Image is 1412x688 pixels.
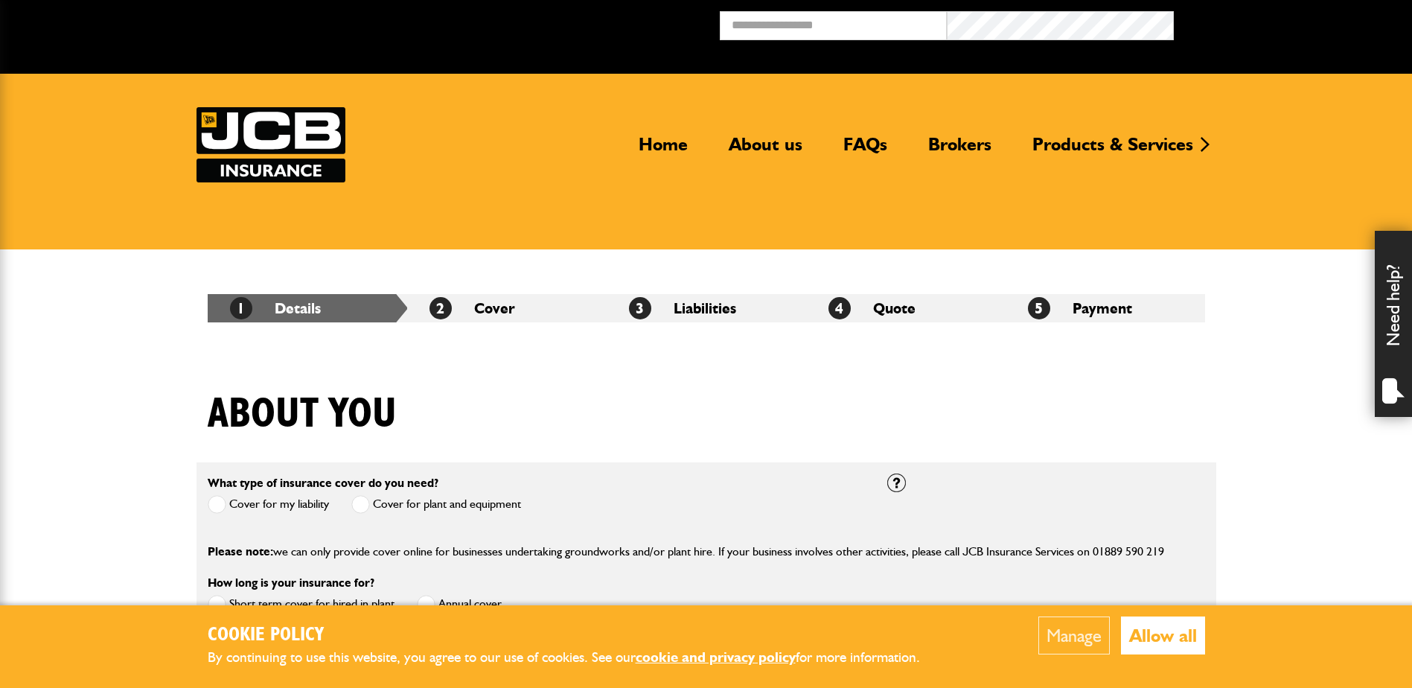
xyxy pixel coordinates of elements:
span: Please note: [208,544,273,558]
li: Quote [806,294,1006,322]
span: 2 [429,297,452,319]
a: cookie and privacy policy [636,649,796,666]
li: Liabilities [607,294,806,322]
li: Payment [1006,294,1205,322]
span: 4 [828,297,851,319]
a: Home [627,133,699,168]
label: What type of insurance cover do you need? [208,477,438,489]
p: By continuing to use this website, you agree to our use of cookies. See our for more information. [208,646,945,669]
span: 1 [230,297,252,319]
span: 3 [629,297,651,319]
h2: Cookie Policy [208,624,945,647]
button: Manage [1038,617,1110,654]
label: Cover for plant and equipment [351,495,521,514]
h1: About you [208,389,397,439]
label: Annual cover [417,595,502,614]
span: 5 [1028,297,1050,319]
a: About us [718,133,814,168]
li: Details [208,294,407,322]
a: Brokers [917,133,1003,168]
a: Products & Services [1021,133,1204,168]
a: FAQs [832,133,898,168]
div: Need help? [1375,231,1412,417]
a: JCB Insurance Services [197,107,345,182]
button: Broker Login [1174,11,1401,34]
label: How long is your insurance for? [208,577,374,589]
label: Short term cover for hired in plant [208,595,394,614]
p: we can only provide cover online for businesses undertaking groundworks and/or plant hire. If you... [208,542,1205,561]
li: Cover [407,294,607,322]
button: Allow all [1121,617,1205,654]
img: JCB Insurance Services logo [197,107,345,182]
label: Cover for my liability [208,495,329,514]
